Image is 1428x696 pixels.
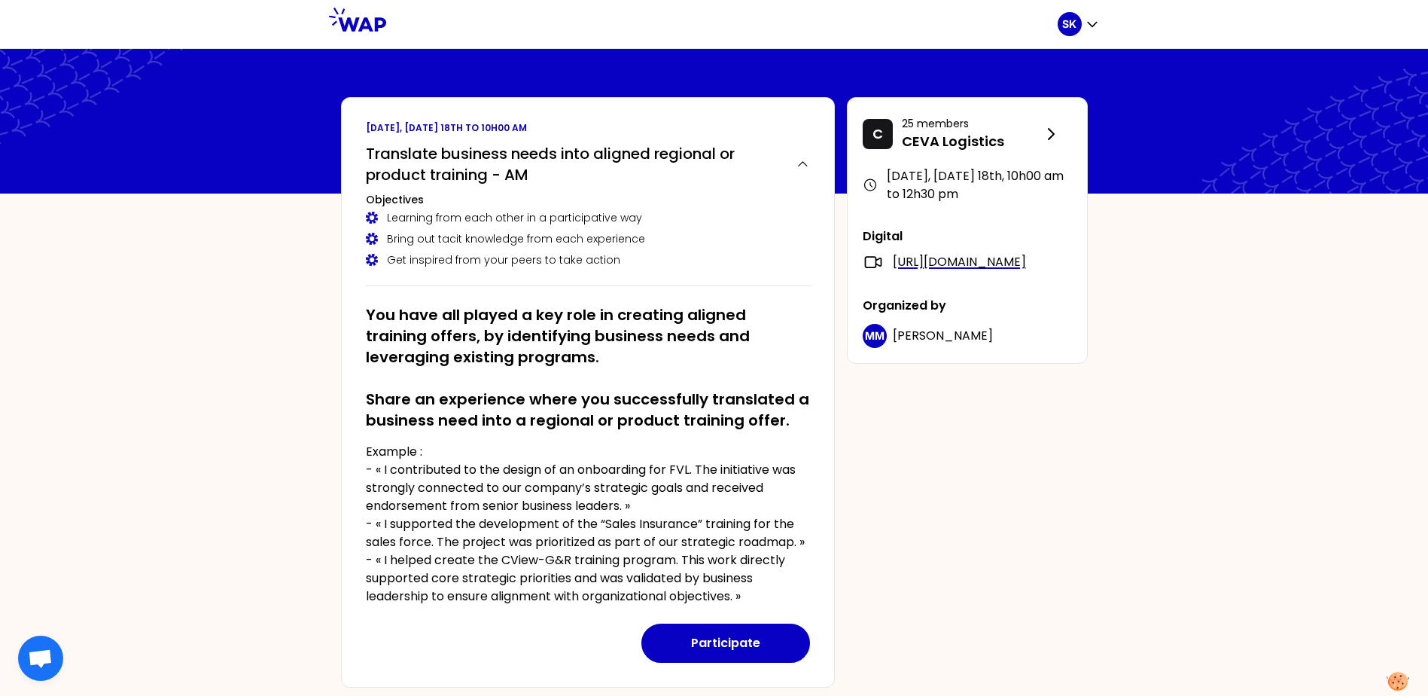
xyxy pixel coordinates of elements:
[863,297,1072,315] p: Organized by
[366,231,810,246] div: Bring out tacit knowledge from each experience
[893,327,993,344] span: [PERSON_NAME]
[902,116,1042,131] p: 25 members
[366,443,810,606] p: Example : - « I contributed to the design of an onboarding for FVL. The initiative was strongly c...
[366,304,810,431] h2: You have all played a key role in creating aligned training offers, by identifying business needs...
[366,143,784,185] h2: Translate business needs into aligned regional or product training - AM
[893,253,1026,271] a: [URL][DOMAIN_NAME]
[863,227,1072,246] p: Digital
[865,328,885,343] p: MM
[863,167,1072,203] div: [DATE], [DATE] 18th , 10h00 am to 12h30 pm
[366,210,810,225] div: Learning from each other in a participative way
[366,252,810,267] div: Get inspired from your peers to take action
[366,192,810,207] h3: Objectives
[366,122,810,134] p: [DATE], [DATE] 18th to 10h00 am
[18,636,63,681] div: Open chat
[1058,12,1100,36] button: SK
[872,124,883,145] p: C
[641,624,810,663] button: Participate
[1062,17,1076,32] p: SK
[902,131,1042,152] p: CEVA Logistics
[366,143,810,185] button: Translate business needs into aligned regional or product training - AM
